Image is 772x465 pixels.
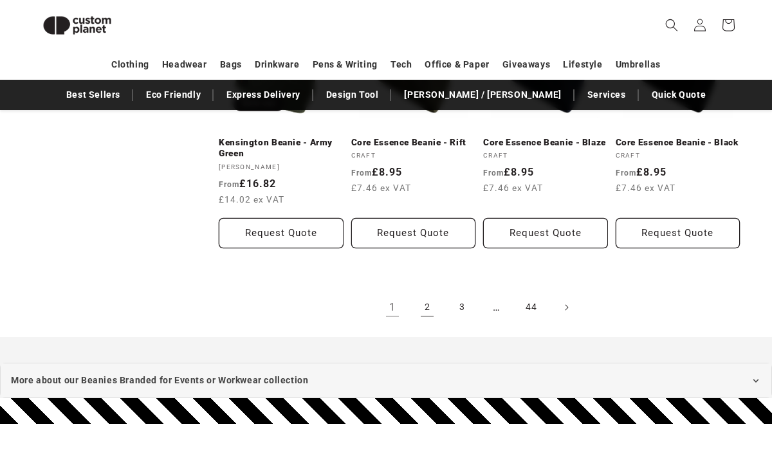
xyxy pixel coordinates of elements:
[11,372,308,388] span: More about our Beanies Branded for Events or Workwear collection
[657,11,686,39] summary: Search
[482,293,511,322] span: …
[645,84,713,106] a: Quick Quote
[483,137,608,149] a: Core Essence Beanie - Blaze
[255,53,299,76] a: Drinkware
[616,218,740,248] button: Request Quote
[517,293,546,322] a: Page 44
[581,84,632,106] a: Services
[413,293,441,322] a: Page 2
[219,293,740,322] nav: Pagination
[502,53,550,76] a: Giveaways
[320,84,385,106] a: Design Tool
[616,137,740,149] a: Core Essence Beanie - Black
[391,53,412,76] a: Tech
[140,84,207,106] a: Eco Friendly
[448,293,476,322] a: Page 3
[220,84,307,106] a: Express Delivery
[398,84,567,106] a: [PERSON_NAME] / [PERSON_NAME]
[551,326,772,465] iframe: Chat Widget
[219,137,344,160] a: Kensington Beanie - Army Green
[219,218,344,248] button: Request Quote
[351,218,476,248] button: Request Quote
[220,53,242,76] a: Bags
[111,53,149,76] a: Clothing
[351,137,476,149] a: Core Essence Beanie - Rift
[616,53,661,76] a: Umbrellas
[162,53,207,76] a: Headwear
[378,293,407,322] a: Page 1
[552,293,580,322] a: Next page
[483,218,608,248] button: Request Quote
[60,84,127,106] a: Best Sellers
[32,5,122,46] img: Custom Planet
[313,53,378,76] a: Pens & Writing
[425,53,489,76] a: Office & Paper
[563,53,602,76] a: Lifestyle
